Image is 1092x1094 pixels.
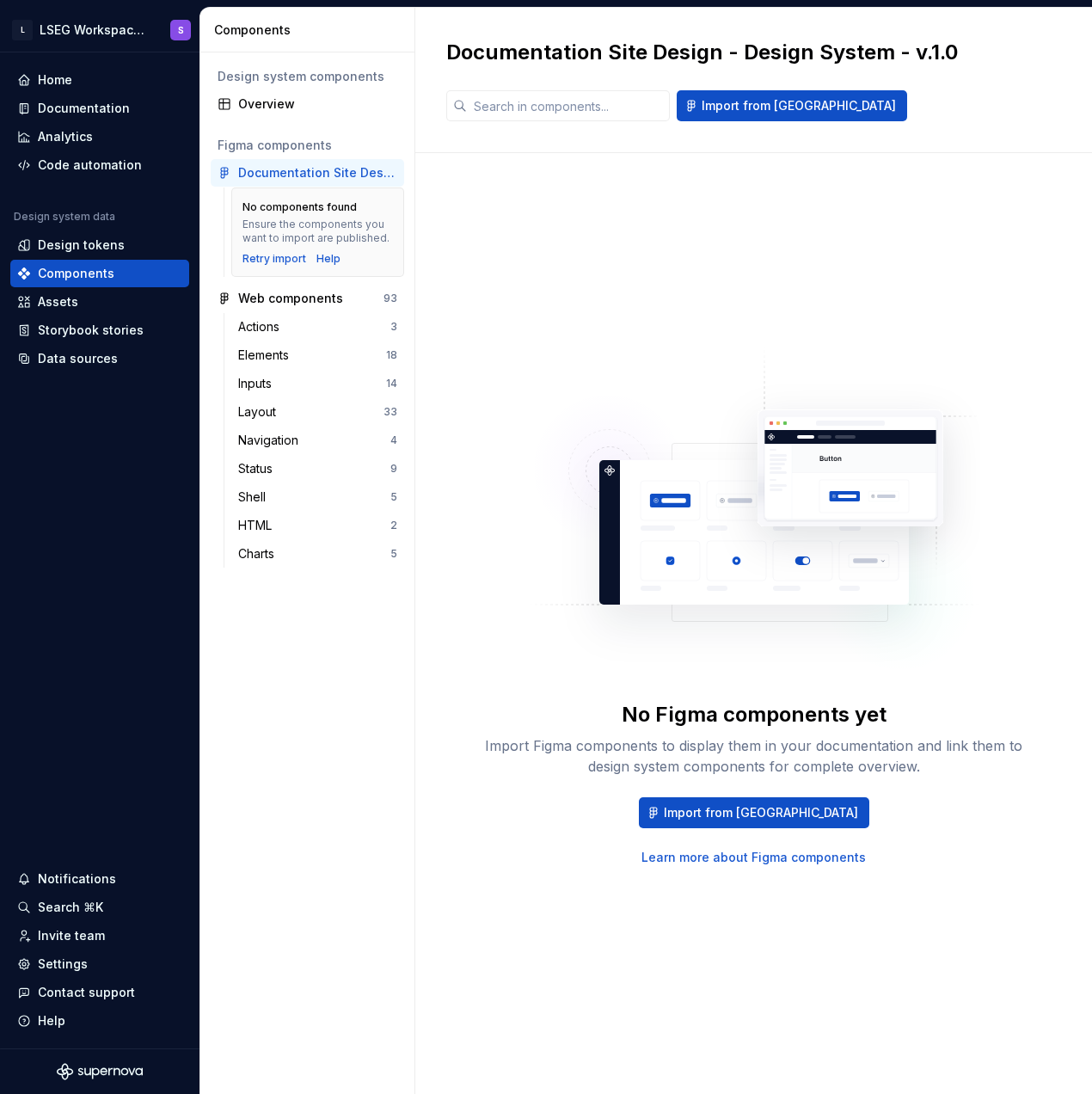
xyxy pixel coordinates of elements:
[38,1012,65,1029] div: Help
[383,292,397,305] div: 93
[238,290,343,307] div: Web components
[238,95,397,113] div: Overview
[238,403,283,421] div: Layout
[242,200,357,214] div: No components found
[10,894,189,921] button: Search ⌘K
[57,1063,143,1080] svg: Supernova Logo
[231,398,404,426] a: Layout33
[390,519,397,532] div: 2
[383,405,397,419] div: 33
[238,164,397,181] div: Documentation Site Design - Design System - v.1.0
[10,151,189,179] a: Code automation
[242,218,393,245] div: Ensure the components you want to import are published.
[641,849,866,866] a: Learn more about Figma components
[38,870,116,888] div: Notifications
[12,20,33,40] div: L
[10,288,189,316] a: Assets
[238,318,286,335] div: Actions
[211,159,404,187] a: Documentation Site Design - Design System - v.1.0
[211,90,404,118] a: Overview
[10,1007,189,1035] button: Help
[10,95,189,122] a: Documentation
[639,797,869,828] button: Import from [GEOGRAPHIC_DATA]
[38,927,105,944] div: Invite team
[38,293,78,310] div: Assets
[38,322,144,339] div: Storybook stories
[231,455,404,482] a: Status9
[3,11,196,48] button: LLSEG Workspace Design SystemS
[14,210,115,224] div: Design system data
[677,90,907,121] button: Import from [GEOGRAPHIC_DATA]
[390,320,397,334] div: 3
[214,22,408,39] div: Components
[702,97,896,114] span: Import from [GEOGRAPHIC_DATA]
[622,701,886,728] div: No Figma components yet
[390,462,397,476] div: 9
[38,956,88,973] div: Settings
[467,90,670,121] input: Search in components...
[38,237,125,254] div: Design tokens
[242,252,306,266] button: Retry import
[10,317,189,344] a: Storybook stories
[231,341,404,369] a: Elements18
[390,547,397,561] div: 5
[178,23,184,37] div: S
[38,984,135,1001] div: Contact support
[10,345,189,372] a: Data sources
[231,512,404,539] a: HTML2
[238,489,273,506] div: Shell
[38,157,142,174] div: Code automation
[238,375,279,392] div: Inputs
[38,128,93,145] div: Analytics
[446,39,958,66] h2: Documentation Site Design - Design System - v.1.0
[38,100,130,117] div: Documentation
[390,433,397,447] div: 4
[218,137,397,154] div: Figma components
[10,231,189,259] a: Design tokens
[38,71,72,89] div: Home
[10,950,189,978] a: Settings
[10,123,189,151] a: Analytics
[211,285,404,312] a: Web components93
[390,490,397,504] div: 5
[38,350,118,367] div: Data sources
[238,432,305,449] div: Navigation
[10,922,189,950] a: Invite team
[38,899,103,916] div: Search ⌘K
[316,252,340,266] a: Help
[231,313,404,341] a: Actions3
[218,68,397,85] div: Design system components
[40,22,150,39] div: LSEG Workspace Design System
[231,483,404,511] a: Shell5
[231,370,404,397] a: Inputs14
[38,265,114,282] div: Components
[238,347,296,364] div: Elements
[10,979,189,1006] button: Contact support
[231,427,404,454] a: Navigation4
[238,545,281,562] div: Charts
[231,540,404,568] a: Charts5
[386,348,397,362] div: 18
[10,260,189,287] a: Components
[10,865,189,893] button: Notifications
[238,460,279,477] div: Status
[479,735,1029,777] div: Import Figma components to display them in your documentation and link them to design system comp...
[664,804,858,821] span: Import from [GEOGRAPHIC_DATA]
[10,66,189,94] a: Home
[386,377,397,390] div: 14
[238,517,279,534] div: HTML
